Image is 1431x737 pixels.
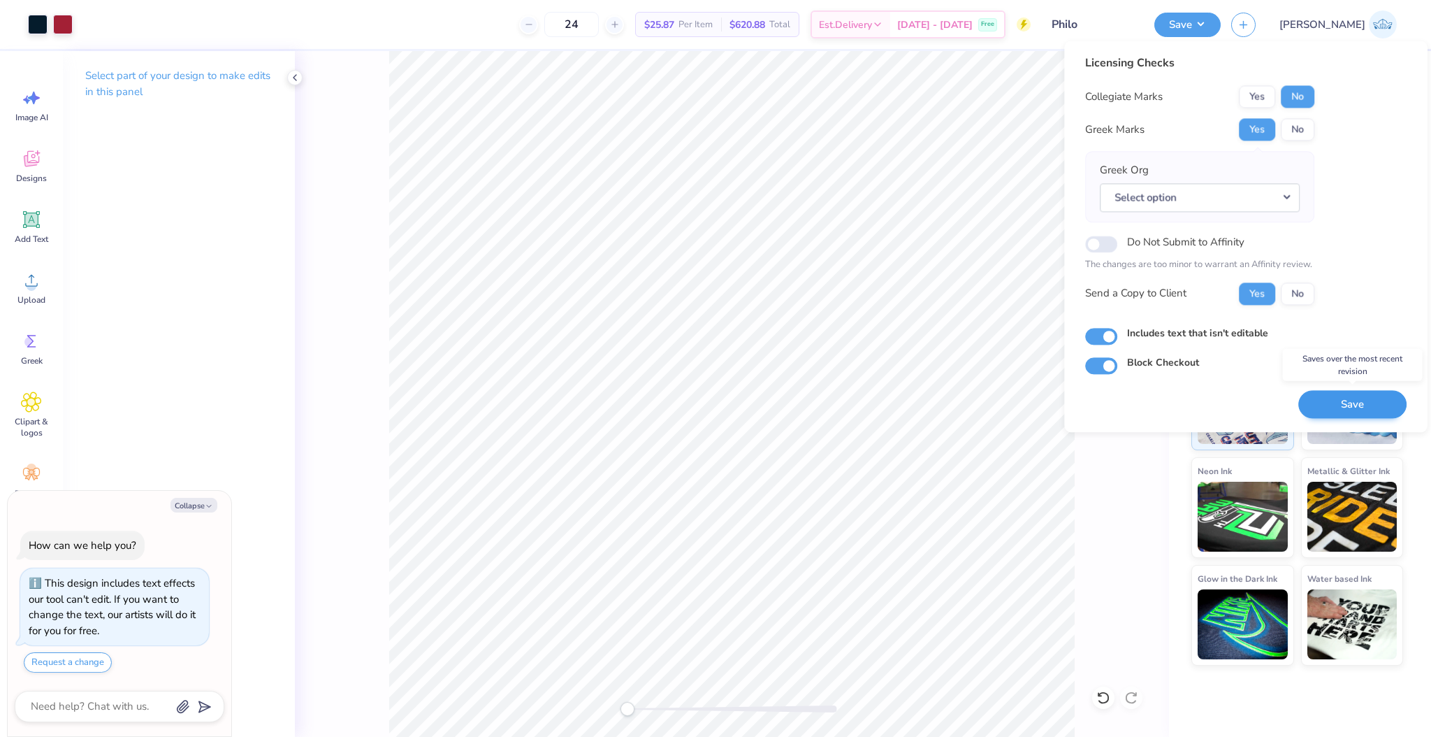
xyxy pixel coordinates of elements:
[1281,85,1314,108] button: No
[544,12,599,37] input: – –
[1198,571,1277,586] span: Glow in the Dark Ink
[644,17,674,32] span: $25.87
[1307,571,1372,586] span: Water based Ink
[1273,10,1403,38] a: [PERSON_NAME]
[1100,183,1300,212] button: Select option
[1307,464,1390,478] span: Metallic & Glitter Ink
[85,68,273,100] p: Select part of your design to make edits in this panel
[29,538,136,552] div: How can we help you?
[1307,482,1397,552] img: Metallic & Glitter Ink
[1198,589,1288,659] img: Glow in the Dark Ink
[1127,326,1268,341] label: Includes text that isn't editable
[819,17,872,32] span: Est. Delivery
[897,17,973,32] span: [DATE] - [DATE]
[1198,482,1288,552] img: Neon Ink
[1239,118,1275,141] button: Yes
[1298,390,1407,419] button: Save
[1283,349,1423,381] div: Saves over the most recent revision
[15,112,48,123] span: Image AI
[1127,355,1199,370] label: Block Checkout
[15,234,48,245] span: Add Text
[170,498,217,513] button: Collapse
[1127,233,1244,251] label: Do Not Submit to Affinity
[1369,10,1397,38] img: Josephine Amber Orros
[1085,258,1314,272] p: The changes are too minor to warrant an Affinity review.
[1085,122,1145,138] div: Greek Marks
[1239,85,1275,108] button: Yes
[678,17,713,32] span: Per Item
[1279,17,1365,33] span: [PERSON_NAME]
[981,20,994,29] span: Free
[1198,464,1232,478] span: Neon Ink
[29,576,196,638] div: This design includes text effects our tool can't edit. If you want to change the text, our artist...
[1239,282,1275,305] button: Yes
[8,416,55,438] span: Clipart & logos
[1281,118,1314,141] button: No
[769,17,790,32] span: Total
[16,173,47,184] span: Designs
[1085,55,1314,71] div: Licensing Checks
[1085,89,1163,104] div: Collegiate Marks
[17,294,45,306] span: Upload
[620,702,634,716] div: Accessibility label
[729,17,765,32] span: $620.88
[24,652,112,673] button: Request a change
[21,355,43,366] span: Greek
[15,488,48,499] span: Decorate
[1307,589,1397,659] img: Water based Ink
[1100,162,1149,178] label: Greek Org
[1281,282,1314,305] button: No
[1154,13,1221,37] button: Save
[1041,10,1144,38] input: Untitled Design
[1085,286,1186,302] div: Send a Copy to Client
